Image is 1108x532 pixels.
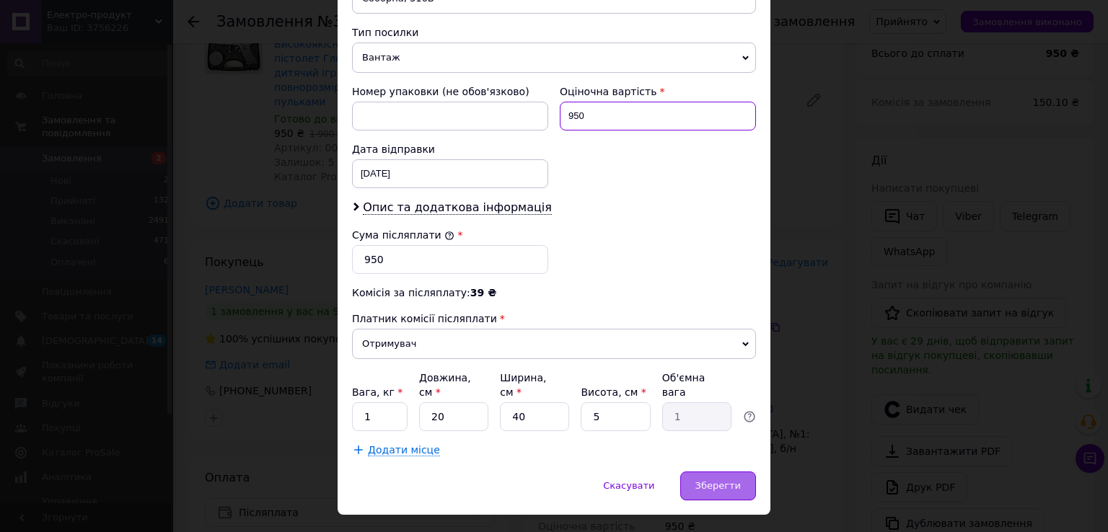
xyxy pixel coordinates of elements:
div: Дата відправки [352,142,548,156]
span: Додати місце [368,444,440,456]
label: Ширина, см [500,372,546,398]
span: Зберегти [695,480,741,491]
label: Вага, кг [352,386,403,398]
div: Об'ємна вага [662,371,731,399]
span: Отримувач [352,329,756,359]
span: 39 ₴ [470,287,496,298]
span: Тип посилки [352,27,418,38]
label: Висота, см [581,386,646,398]
span: Вантаж [352,43,756,73]
span: Опис та додаткова інформація [363,200,552,215]
label: Довжина, см [419,372,471,398]
label: Сума післяплати [352,229,454,241]
div: Номер упаковки (не обов'язково) [352,84,548,99]
div: Оціночна вартість [560,84,756,99]
span: Платник комісії післяплати [352,313,497,324]
span: Скасувати [603,480,654,491]
div: Комісія за післяплату: [352,285,756,300]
